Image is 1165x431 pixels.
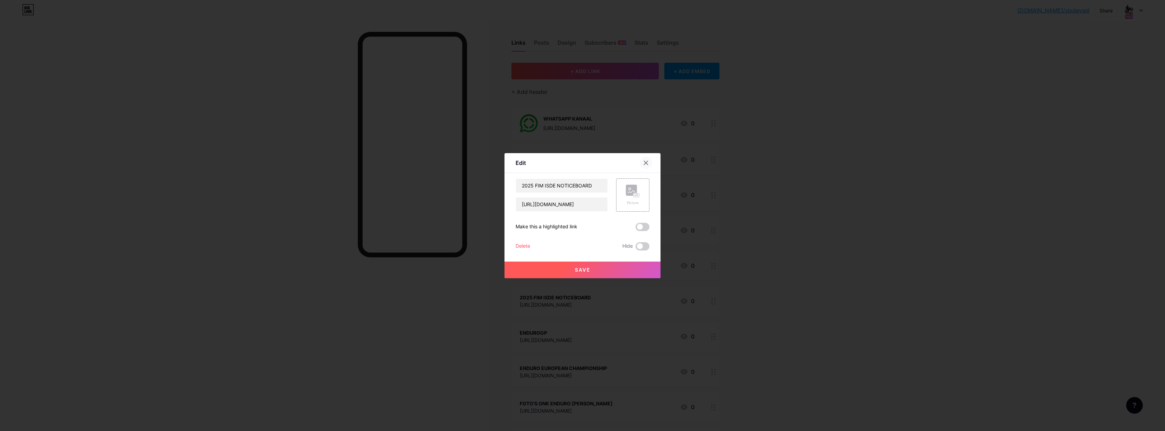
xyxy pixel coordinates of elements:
input: URL [516,197,607,211]
div: Delete [516,242,530,250]
span: Hide [622,242,633,250]
div: Make this a highlighted link [516,223,577,231]
input: Title [516,179,607,193]
div: Edit [516,159,526,167]
span: Save [575,267,590,273]
button: Save [504,262,661,278]
div: Picture [626,200,640,205]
